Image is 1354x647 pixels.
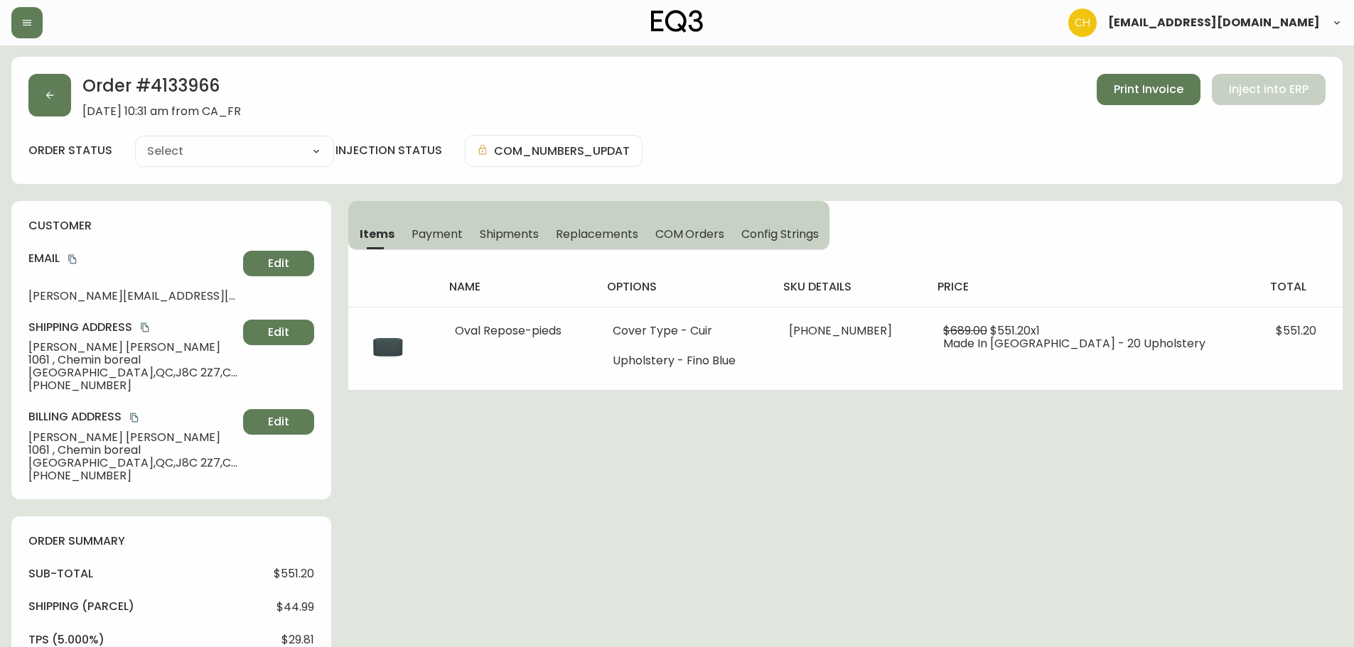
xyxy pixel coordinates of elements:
img: 6288462cea190ebb98a2c2f3c744dd7e [1068,9,1097,37]
h4: options [607,279,761,295]
span: Print Invoice [1114,82,1183,97]
h4: injection status [335,143,442,158]
h4: sku details [783,279,915,295]
li: Upholstery - Fino Blue [613,354,755,367]
h4: total [1270,279,1331,295]
span: [GEOGRAPHIC_DATA] , QC , J8C 2Z7 , CA [28,457,237,469]
h4: customer [28,218,314,234]
h4: Shipping Address [28,320,237,335]
span: [DATE] 10:31 am from CA_FR [82,105,241,118]
span: COM Orders [655,227,725,241]
span: $29.81 [281,634,314,646]
h4: Shipping ( Parcel ) [28,599,134,614]
span: [PERSON_NAME] [PERSON_NAME] [28,341,237,354]
img: logo [651,10,704,33]
span: $44.99 [276,601,314,614]
h4: Email [28,251,237,266]
button: Print Invoice [1097,74,1200,105]
h4: price [937,279,1247,295]
h4: sub-total [28,566,93,582]
h4: name [449,279,584,295]
span: 1061 , Chemin boreal [28,444,237,457]
button: copy [138,320,152,335]
button: Edit [243,409,314,435]
span: Edit [268,256,289,271]
button: Edit [243,320,314,345]
span: $689.00 [943,322,987,339]
span: $551.20 [274,567,314,580]
h4: Billing Address [28,409,237,425]
span: [PHONE_NUMBER] [789,322,892,339]
label: order status [28,143,112,158]
span: Payment [412,227,463,241]
span: [PHONE_NUMBER] [28,379,237,392]
button: copy [65,252,80,266]
span: Shipments [480,227,539,241]
span: [PHONE_NUMBER] [28,469,237,482]
h4: order summary [28,533,314,549]
span: Edit [268,325,289,340]
span: [EMAIL_ADDRESS][DOMAIN_NAME] [1108,17,1320,28]
span: Config Strings [741,227,818,241]
button: copy [127,411,141,425]
span: [GEOGRAPHIC_DATA] , QC , J8C 2Z7 , CA [28,366,237,379]
span: 1061 , Chemin boreal [28,354,237,366]
span: Made In [GEOGRAPHIC_DATA] - 20 Upholstery [943,335,1205,352]
span: $551.20 [1276,322,1316,339]
img: 30144-04-400-1-ckf8aqemq16nx0194lwn07olh.jpg [365,325,411,370]
span: Edit [268,414,289,430]
button: Edit [243,251,314,276]
span: Items [360,227,394,241]
h2: Order # 4133966 [82,74,241,105]
span: [PERSON_NAME] [PERSON_NAME] [28,431,237,444]
span: Replacements [556,227,638,241]
li: Cover Type - Cuir [613,325,755,337]
span: Oval Repose-pieds [455,322,562,339]
span: $551.20 x 1 [990,322,1040,339]
span: [PERSON_NAME][EMAIL_ADDRESS][PERSON_NAME][DOMAIN_NAME] [28,290,237,303]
